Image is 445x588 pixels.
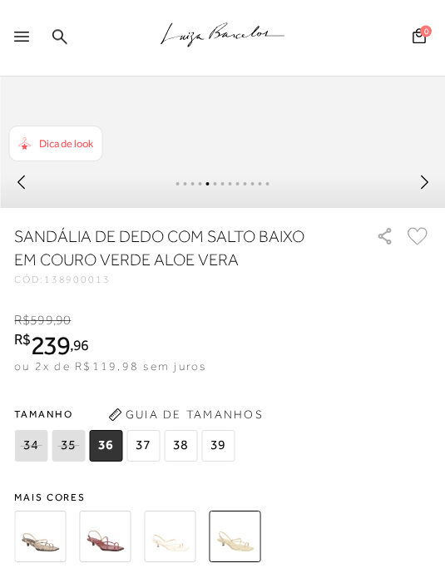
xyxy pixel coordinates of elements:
span: 90 [56,314,71,329]
i: , [70,338,89,353]
span: 37 [126,431,160,462]
button: 0 [408,27,431,50]
span: 239 [31,331,70,361]
span: ou 2x de R$119,98 sem juros [14,360,206,373]
span: 36 [89,431,122,462]
span: 138900013 [44,274,111,286]
span: 35 [52,431,85,462]
img: SANDÁLIA DE DEDO COM SALTO BAIXO EM COURO OFF WHITE [144,511,195,563]
img: SANDÁLIA DE DEDO COM SALTO BAIXO EM COURO VERDE ALOE VERA [209,511,260,563]
i: R$ [14,333,31,348]
span: 599 [30,314,52,329]
span: 34 [14,431,47,462]
span: Dica de look [39,138,93,151]
div: CÓD: [14,275,111,285]
i: , [53,314,72,329]
h1: SANDÁLIA DE DEDO COM SALTO BAIXO EM COURO VERDE ALOE VERA [14,225,328,272]
img: SANDÁLIA DE DEDO COM SALTO BAIXO EM COBRA BEGE [14,511,66,563]
span: 0 [420,26,432,37]
button: Guia de Tamanhos [102,403,269,429]
span: 38 [164,431,197,462]
img: SANDÁLIA DE DEDO COM SALTO BAIXO EM COURO MARSALA [79,511,131,563]
span: 96 [73,337,89,354]
i: R$ [14,314,30,329]
span: Tamanho [14,403,239,427]
span: 39 [201,431,235,462]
